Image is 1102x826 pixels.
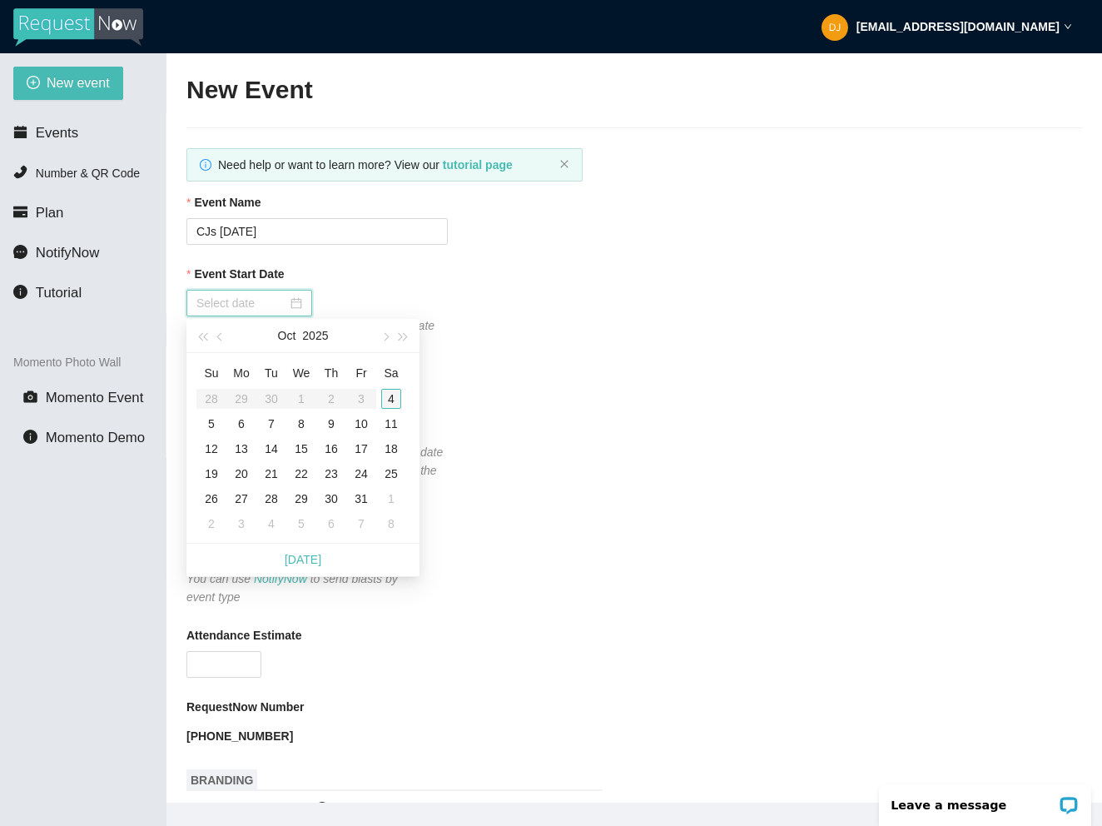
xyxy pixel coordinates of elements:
td: 2025-10-16 [316,436,346,461]
span: camera [23,390,37,404]
td: 2025-10-28 [256,486,286,511]
td: 2025-10-07 [256,411,286,436]
td: 2025-10-21 [256,461,286,486]
td: 2025-11-05 [286,511,316,536]
div: 20 [231,464,251,484]
button: Oct [278,319,296,352]
span: question-circle [316,802,328,814]
td: 2025-10-04 [376,386,406,411]
th: We [286,360,316,386]
td: 2025-10-27 [226,486,256,511]
td: 2025-10-22 [286,461,316,486]
div: 1 [381,489,401,509]
input: Select date [196,294,287,312]
div: 8 [291,414,311,434]
span: info-circle [200,159,211,171]
th: Su [196,360,226,386]
div: 13 [231,439,251,459]
span: calendar [13,125,27,139]
td: 2025-11-03 [226,511,256,536]
td: 2025-10-14 [256,436,286,461]
div: 15 [291,439,311,459]
td: 2025-10-17 [346,436,376,461]
td: 2025-10-23 [316,461,346,486]
b: Event Name [194,193,261,211]
div: 16 [321,439,341,459]
td: 2025-11-07 [346,511,376,536]
div: 19 [201,464,221,484]
span: info-circle [23,430,37,444]
div: 6 [231,414,251,434]
div: 10 [351,414,371,434]
b: Attendance Estimate [186,626,301,644]
span: Momento Demo [46,430,145,445]
span: phone [13,165,27,179]
td: 2025-10-06 [226,411,256,436]
input: Janet's and Mark's Wedding [186,218,448,245]
span: message [13,245,27,259]
img: 8816313c956b433340e22dcd9d5f34ba [822,14,848,41]
div: 22 [291,464,311,484]
span: close [559,159,569,169]
td: 2025-10-09 [316,411,346,436]
td: 2025-10-30 [316,486,346,511]
div: 12 [201,439,221,459]
div: 21 [261,464,281,484]
button: 2025 [302,319,328,352]
div: 4 [261,514,281,534]
div: 14 [261,439,281,459]
td: 2025-11-04 [256,511,286,536]
strong: [EMAIL_ADDRESS][DOMAIN_NAME] [856,20,1060,33]
td: 2025-10-08 [286,411,316,436]
span: info-circle [13,285,27,299]
span: NotifyNow [36,245,99,261]
div: 30 [321,489,341,509]
td: 2025-10-18 [376,436,406,461]
div: 5 [291,514,311,534]
div: 31 [351,489,371,509]
td: 2025-10-24 [346,461,376,486]
td: 2025-10-26 [196,486,226,511]
div: 26 [201,489,221,509]
iframe: LiveChat chat widget [868,774,1102,826]
td: 2025-10-15 [286,436,316,461]
td: 2025-10-19 [196,461,226,486]
div: You can use to send blasts by event type [186,570,410,606]
td: 2025-10-05 [196,411,226,436]
div: 6 [321,514,341,534]
button: close [559,159,569,170]
td: 2025-10-25 [376,461,406,486]
h2: New Event [186,73,1082,107]
td: 2025-10-29 [286,486,316,511]
div: 17 [351,439,371,459]
button: plus-circleNew event [13,67,123,100]
b: Event Start Date [194,265,284,283]
span: down [1064,22,1072,31]
span: Number & QR Code [36,167,140,180]
a: tutorial page [443,158,513,172]
b: Auto-Reply Signature [194,802,313,815]
td: 2025-11-08 [376,511,406,536]
span: Tutorial [36,285,82,301]
span: Momento Event [46,390,144,406]
td: 2025-10-20 [226,461,256,486]
div: 25 [381,464,401,484]
span: credit-card [13,205,27,219]
div: 7 [261,414,281,434]
td: 2025-10-13 [226,436,256,461]
span: BRANDING [186,769,257,791]
div: 23 [321,464,341,484]
div: 11 [381,414,401,434]
span: New event [47,72,110,93]
div: 4 [381,389,401,409]
div: 29 [291,489,311,509]
th: Tu [256,360,286,386]
a: [DATE] [285,553,321,566]
span: Need help or want to learn more? View our [218,158,513,172]
div: 24 [351,464,371,484]
div: 8 [381,514,401,534]
div: 5 [201,414,221,434]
